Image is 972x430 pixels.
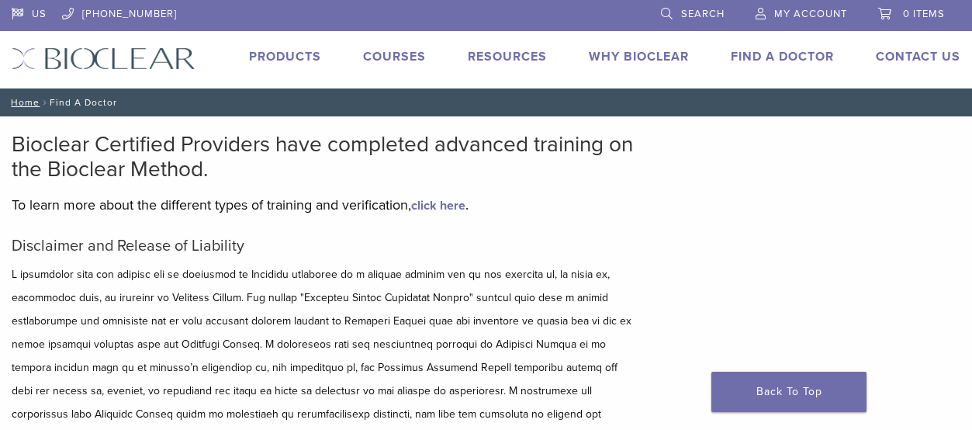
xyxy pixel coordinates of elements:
a: Courses [363,49,426,64]
a: Back To Top [711,372,866,412]
a: Products [249,49,321,64]
a: click here [411,198,465,213]
p: To learn more about the different types of training and verification, . [12,193,636,217]
a: Contact Us [876,49,960,64]
span: My Account [774,8,847,20]
span: Search [681,8,725,20]
img: Bioclear [12,47,195,70]
h2: Bioclear Certified Providers have completed advanced training on the Bioclear Method. [12,132,636,182]
a: Why Bioclear [589,49,689,64]
a: Find A Doctor [731,49,834,64]
span: / [40,99,50,106]
h5: Disclaimer and Release of Liability [12,237,636,255]
a: Resources [468,49,547,64]
a: Home [6,97,40,108]
span: 0 items [903,8,945,20]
